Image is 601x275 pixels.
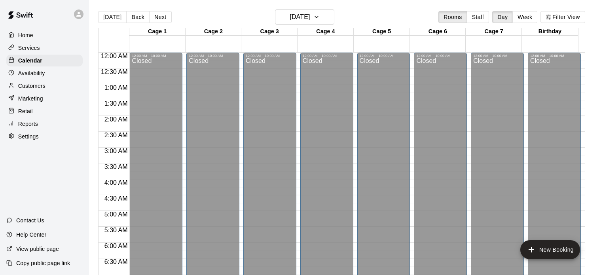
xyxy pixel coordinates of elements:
[16,216,44,224] p: Contact Us
[102,211,130,218] span: 5:00 AM
[6,93,83,104] a: Marketing
[530,54,578,58] div: 12:00 AM – 10:00 AM
[18,95,43,102] p: Marketing
[290,11,310,23] h6: [DATE]
[6,131,83,142] a: Settings
[520,240,580,259] button: add
[129,28,186,36] div: Cage 1
[512,11,537,23] button: Week
[246,54,294,58] div: 12:00 AM – 10:00 AM
[18,133,39,140] p: Settings
[102,163,130,170] span: 3:30 AM
[6,55,83,66] a: Calendar
[416,54,464,58] div: 12:00 AM – 10:00 AM
[18,82,46,90] p: Customers
[6,42,83,54] a: Services
[102,243,130,249] span: 6:00 AM
[102,258,130,265] span: 6:30 AM
[186,28,242,36] div: Cage 2
[18,120,38,128] p: Reports
[99,68,130,75] span: 12:30 AM
[6,67,83,79] a: Availability
[540,11,585,23] button: Filter View
[6,105,83,117] a: Retail
[6,80,83,92] a: Customers
[466,28,522,36] div: Cage 7
[132,54,180,58] div: 12:00 AM – 10:00 AM
[6,29,83,41] a: Home
[18,107,33,115] p: Retail
[18,69,45,77] p: Availability
[410,28,466,36] div: Cage 6
[16,259,70,267] p: Copy public page link
[126,11,150,23] button: Back
[18,57,42,64] p: Calendar
[102,179,130,186] span: 4:00 AM
[18,44,40,52] p: Services
[438,11,467,23] button: Rooms
[189,54,237,58] div: 12:00 AM – 10:00 AM
[275,9,334,25] button: [DATE]
[467,11,489,23] button: Staff
[492,11,513,23] button: Day
[102,84,130,91] span: 1:00 AM
[102,195,130,202] span: 4:30 AM
[473,54,521,58] div: 12:00 AM – 10:00 AM
[354,28,410,36] div: Cage 5
[298,28,354,36] div: Cage 4
[16,231,46,239] p: Help Center
[98,11,127,23] button: [DATE]
[18,31,33,39] p: Home
[149,11,171,23] button: Next
[102,227,130,233] span: 5:30 AM
[6,118,83,130] a: Reports
[303,54,351,58] div: 12:00 AM – 10:00 AM
[102,100,130,107] span: 1:30 AM
[241,28,298,36] div: Cage 3
[16,245,59,253] p: View public page
[522,28,578,36] div: Birthday
[102,116,130,123] span: 2:00 AM
[102,148,130,154] span: 3:00 AM
[360,54,408,58] div: 12:00 AM – 10:00 AM
[99,53,130,59] span: 12:00 AM
[102,132,130,138] span: 2:30 AM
